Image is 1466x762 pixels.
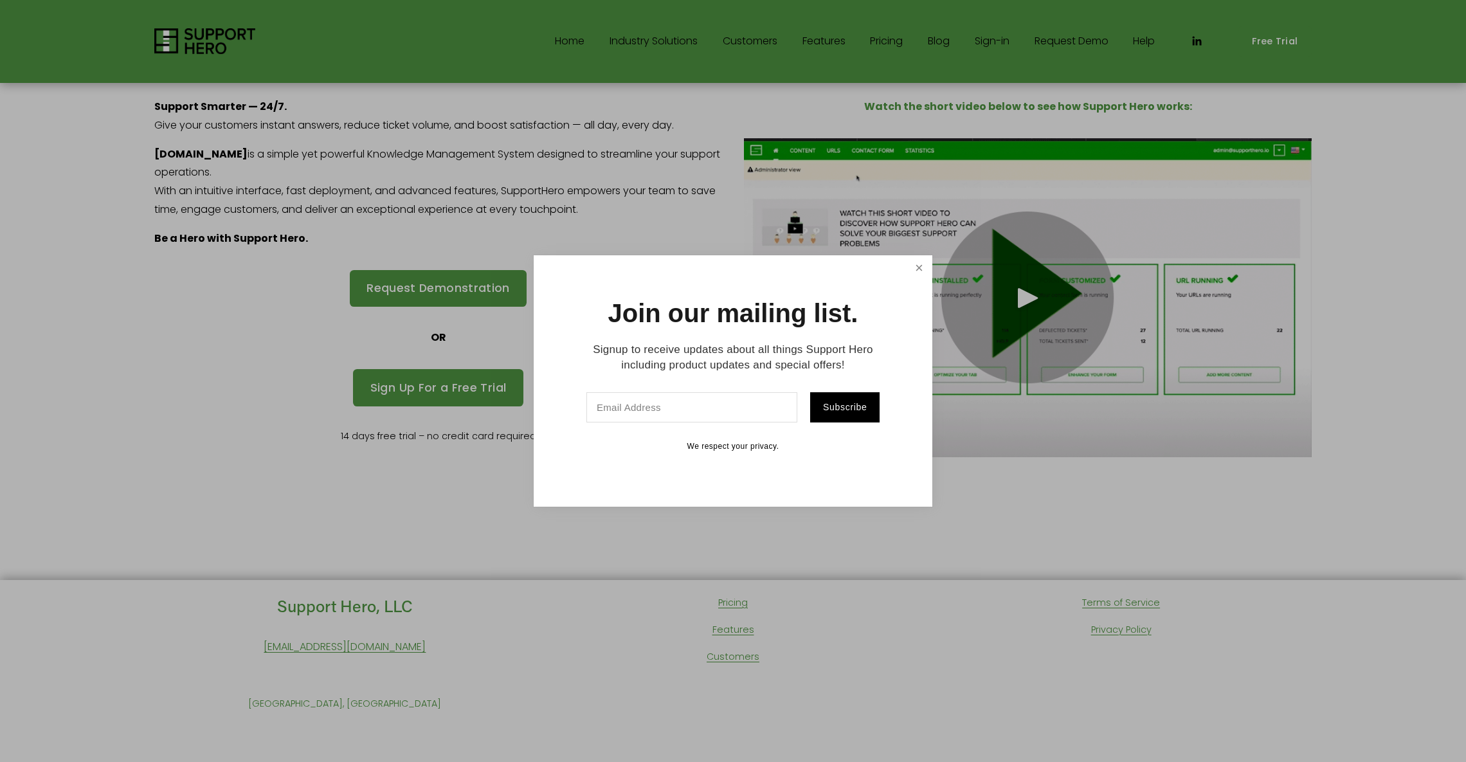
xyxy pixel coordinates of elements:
[579,442,887,452] p: We respect your privacy.
[810,392,880,422] button: Subscribe
[908,257,930,280] a: Close
[823,402,867,412] span: Subscribe
[586,392,797,422] input: Email Address
[608,300,858,326] h1: Join our mailing list.
[579,342,887,373] p: Signup to receive updates about all things Support Hero including product updates and special off...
